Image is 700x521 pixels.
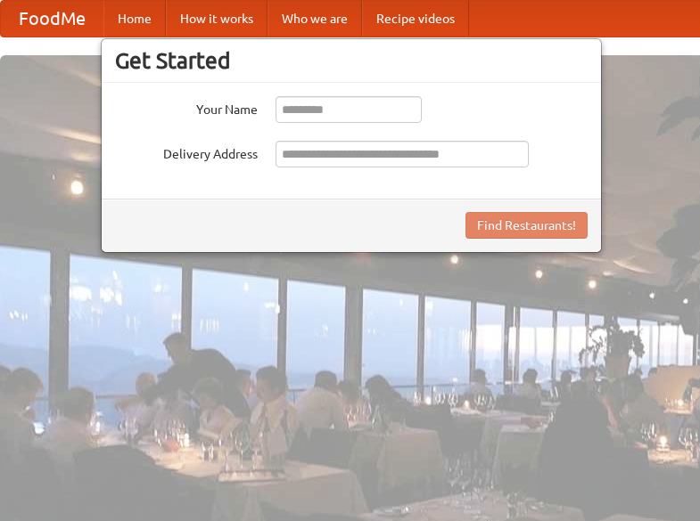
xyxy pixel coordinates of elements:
[465,212,588,239] button: Find Restaurants!
[103,1,166,37] a: Home
[115,141,258,163] label: Delivery Address
[166,1,268,37] a: How it works
[362,1,469,37] a: Recipe videos
[115,96,258,118] label: Your Name
[268,1,362,37] a: Who we are
[1,1,103,37] a: FoodMe
[115,47,588,74] h3: Get Started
